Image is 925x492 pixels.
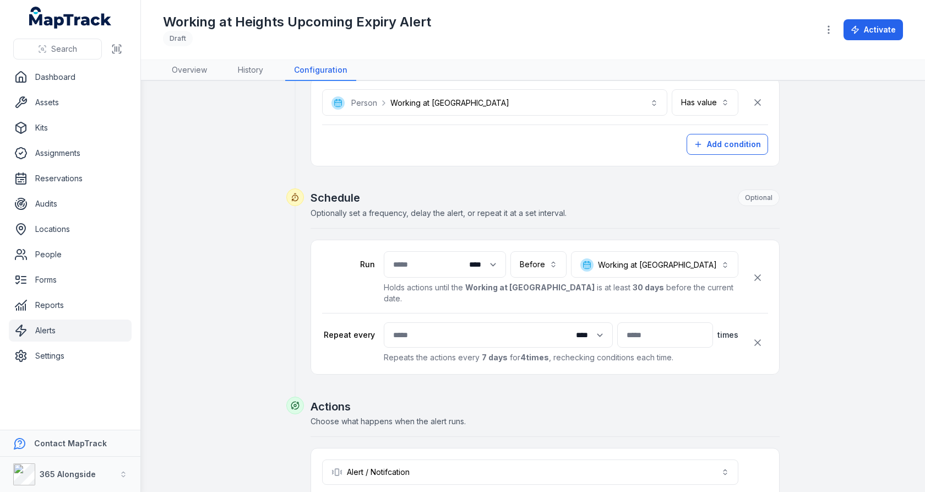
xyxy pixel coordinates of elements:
a: Kits [9,117,132,139]
h2: Schedule [311,190,780,206]
button: Add condition [687,134,768,155]
a: Overview [163,60,216,81]
strong: 4 times [520,353,549,362]
a: Reservations [9,167,132,190]
a: People [9,244,132,266]
div: Optional [738,190,780,206]
a: History [229,60,272,81]
span: Choose what happens when the alert runs. [311,417,466,426]
span: Search [51,44,77,55]
a: Configuration [285,60,356,81]
a: Assets [9,91,132,113]
a: Reports [9,294,132,316]
a: Assignments [9,142,132,164]
a: Alerts [9,320,132,342]
a: MapTrack [29,7,112,29]
span: Optionally set a frequency, delay the alert, or repeat it at a set interval. [311,208,567,218]
button: Search [13,39,102,60]
label: Repeat every [322,329,375,340]
p: Repeats the actions every for , rechecking conditions each time. [384,352,738,363]
label: Run [322,259,375,270]
div: Draft [163,31,193,46]
button: Activate [844,19,903,40]
button: Working at [GEOGRAPHIC_DATA] [571,251,738,278]
a: Audits [9,193,132,215]
a: Forms [9,269,132,291]
strong: Working at [GEOGRAPHIC_DATA] [465,283,595,292]
span: times [717,329,738,340]
button: Alert / Notifcation [322,459,738,485]
strong: 365 Alongside [40,469,96,479]
button: PersonWorking at [GEOGRAPHIC_DATA] [322,89,667,116]
strong: 30 days [633,283,664,292]
h2: Actions [311,399,780,414]
h1: Working at Heights Upcoming Expiry Alert [163,13,431,31]
a: Settings [9,345,132,367]
strong: 7 days [482,353,508,362]
strong: Contact MapTrack [34,439,107,448]
p: Holds actions until the is at least before the current date. [384,282,738,304]
button: Before [510,251,567,278]
button: Has value [672,89,738,116]
a: Dashboard [9,66,132,88]
a: Locations [9,218,132,240]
